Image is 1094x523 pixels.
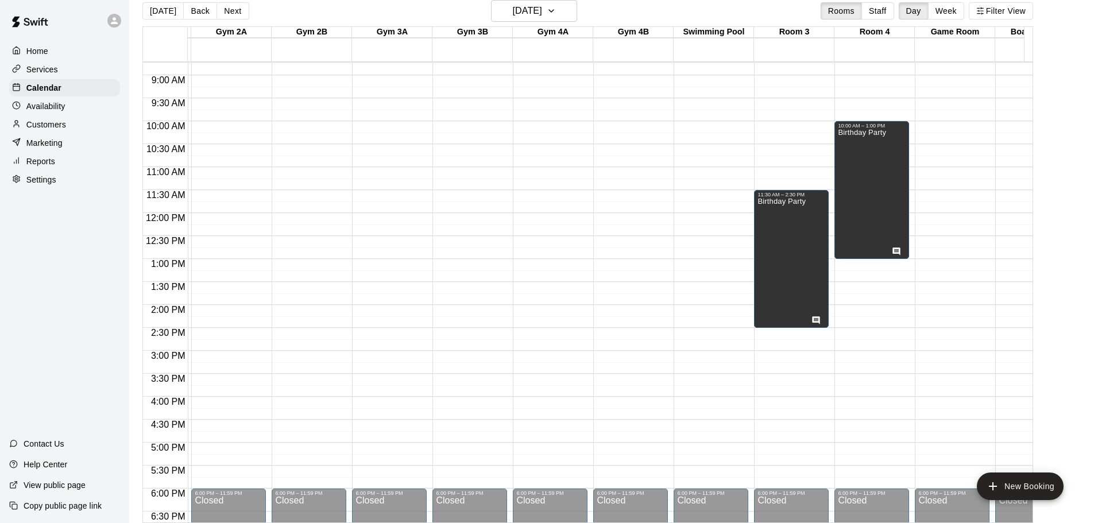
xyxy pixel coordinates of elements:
button: Back [183,2,217,20]
button: Next [217,2,249,20]
span: 3:30 PM [148,374,188,383]
button: [DATE] [142,2,184,20]
span: 10:30 AM [144,144,188,154]
svg: Has notes [811,316,821,325]
div: 10:00 AM – 1:00 PM [838,123,906,129]
a: Services [9,61,120,78]
a: Marketing [9,134,120,152]
span: 6:00 PM [148,489,188,498]
a: Settings [9,171,120,188]
a: Calendar [9,79,120,96]
p: Customers [26,119,66,130]
div: 6:00 PM – 11:59 PM [195,490,262,496]
div: 11:30 AM – 2:30 PM [757,192,825,197]
span: 9:00 AM [149,75,188,85]
div: Gym 3A [352,27,432,38]
button: Day [899,2,929,20]
span: 12:30 PM [143,236,188,246]
svg: Has notes [892,247,901,256]
div: Swimming Pool [674,27,754,38]
span: 2:30 PM [148,328,188,338]
p: Copy public page link [24,500,102,512]
div: 6:00 PM – 11:59 PM [275,490,343,496]
span: 5:30 PM [148,466,188,475]
div: Gym 2B [272,27,352,38]
div: 6:00 PM – 11:59 PM [757,490,825,496]
h6: [DATE] [513,3,542,19]
span: 9:30 AM [149,98,188,108]
div: 6:00 PM – 11:59 PM [516,490,584,496]
button: add [977,472,1064,500]
div: Gym 3B [432,27,513,38]
span: 12:00 PM [143,213,188,223]
p: Contact Us [24,438,64,450]
span: 1:30 PM [148,282,188,292]
div: 6:00 PM – 11:59 PM [918,490,986,496]
div: 6:00 PM – 11:59 PM [677,490,745,496]
button: Rooms [821,2,862,20]
a: Availability [9,98,120,115]
p: Settings [26,174,56,185]
div: 6:00 PM – 11:59 PM [597,490,664,496]
a: Home [9,42,120,60]
p: Calendar [26,82,61,94]
span: 2:00 PM [148,305,188,315]
p: Availability [26,100,65,112]
div: Gym 4A [513,27,593,38]
div: 6:00 PM – 11:59 PM [838,490,906,496]
button: Week [928,2,964,20]
div: Room 4 [834,27,915,38]
div: Game Room [915,27,995,38]
p: Marketing [26,137,63,149]
span: 6:30 PM [148,512,188,521]
a: Customers [9,116,120,133]
span: 4:30 PM [148,420,188,429]
span: 3:00 PM [148,351,188,361]
div: Gym 2A [191,27,272,38]
a: Reports [9,153,120,170]
button: Staff [861,2,894,20]
div: Board Room [995,27,1076,38]
p: Reports [26,156,55,167]
div: Room 3 [754,27,834,38]
p: Home [26,45,48,57]
span: 1:00 PM [148,259,188,269]
span: 11:30 AM [144,190,188,200]
p: View public page [24,479,86,491]
p: Services [26,64,58,75]
span: 4:00 PM [148,397,188,406]
span: 11:00 AM [144,167,188,177]
span: 5:00 PM [148,443,188,452]
div: 6:00 PM – 11:59 PM [355,490,423,496]
div: 6:00 PM – 11:59 PM [436,490,504,496]
p: Help Center [24,459,67,470]
div: 10:00 AM – 1:00 PM: Birthday Party [834,121,909,259]
div: 11:30 AM – 2:30 PM: Birthday Party [754,190,829,328]
div: Gym 4B [593,27,674,38]
button: Filter View [969,2,1033,20]
span: 10:00 AM [144,121,188,131]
